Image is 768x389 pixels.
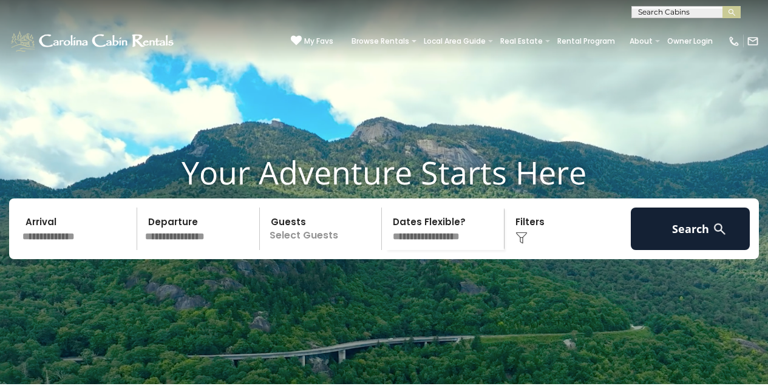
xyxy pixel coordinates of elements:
[494,33,549,50] a: Real Estate
[551,33,621,50] a: Rental Program
[263,208,382,250] p: Select Guests
[728,35,740,47] img: phone-regular-white.png
[747,35,759,47] img: mail-regular-white.png
[712,222,727,237] img: search-regular-white.png
[661,33,719,50] a: Owner Login
[345,33,415,50] a: Browse Rentals
[304,36,333,47] span: My Favs
[291,35,333,47] a: My Favs
[624,33,659,50] a: About
[418,33,492,50] a: Local Area Guide
[9,29,177,53] img: White-1-1-2.png
[9,154,759,191] h1: Your Adventure Starts Here
[515,232,528,244] img: filter--v1.png
[631,208,750,250] button: Search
